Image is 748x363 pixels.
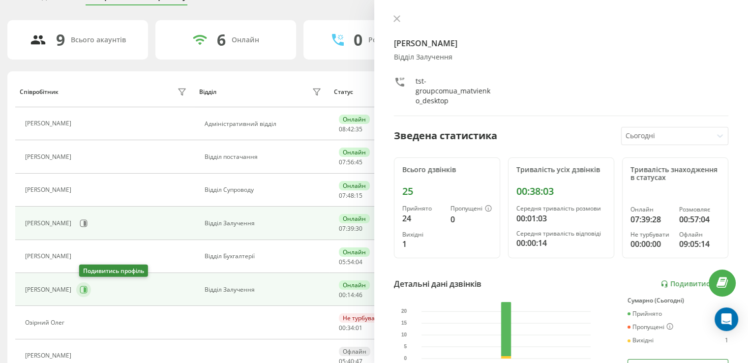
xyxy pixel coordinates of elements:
[630,213,671,225] div: 07:39:28
[628,297,728,304] div: Сумарно (Сьогодні)
[630,231,671,238] div: Не турбувати
[339,148,370,157] div: Онлайн
[401,332,407,337] text: 10
[339,247,370,257] div: Онлайн
[356,125,362,133] span: 35
[356,224,362,233] span: 30
[660,280,728,288] a: Подивитись звіт
[25,186,74,193] div: [PERSON_NAME]
[347,125,354,133] span: 42
[394,128,497,143] div: Зведена статистика
[205,153,324,160] div: Відділ постачання
[25,253,74,260] div: [PERSON_NAME]
[339,125,346,133] span: 08
[402,238,443,250] div: 1
[205,253,324,260] div: Відділ Бухгалтерії
[20,89,59,95] div: Співробітник
[232,36,259,44] div: Онлайн
[25,286,74,293] div: [PERSON_NAME]
[416,76,492,106] div: tst-groupcomua_matvienko_desktop
[347,324,354,332] span: 34
[401,308,407,314] text: 20
[339,214,370,223] div: Онлайн
[347,291,354,299] span: 14
[25,319,67,326] div: Озірний Олег
[516,205,606,212] div: Середня тривалість розмови
[339,259,362,266] div: : :
[450,205,492,213] div: Пропущені
[516,237,606,249] div: 00:00:14
[725,337,728,344] div: 1
[356,324,362,332] span: 01
[402,231,443,238] div: Вихідні
[679,206,720,213] div: Розмовляє
[339,192,362,199] div: : :
[339,225,362,232] div: : :
[217,30,226,49] div: 6
[628,337,654,344] div: Вихідні
[628,310,662,317] div: Прийнято
[339,258,346,266] span: 05
[339,159,362,166] div: : :
[339,313,386,323] div: Не турбувати
[347,191,354,200] span: 48
[25,352,74,359] div: [PERSON_NAME]
[347,158,354,166] span: 56
[339,324,346,332] span: 00
[404,356,407,361] text: 0
[339,280,370,290] div: Онлайн
[450,213,492,225] div: 0
[339,292,362,299] div: : :
[25,120,74,127] div: [PERSON_NAME]
[339,347,370,356] div: Офлайн
[394,37,729,49] h4: [PERSON_NAME]
[679,231,720,238] div: Офлайн
[628,323,673,331] div: Пропущені
[630,206,671,213] div: Онлайн
[401,320,407,326] text: 15
[402,205,443,212] div: Прийнято
[516,185,606,197] div: 00:38:03
[679,213,720,225] div: 00:57:04
[402,185,492,197] div: 25
[715,307,738,331] div: Open Intercom Messenger
[339,291,346,299] span: 00
[339,224,346,233] span: 07
[205,286,324,293] div: Відділ Залучення
[334,89,353,95] div: Статус
[402,166,492,174] div: Всього дзвінків
[516,166,606,174] div: Тривалість усіх дзвінків
[630,166,720,182] div: Тривалість знаходження в статусах
[679,238,720,250] div: 09:05:14
[354,30,362,49] div: 0
[205,220,324,227] div: Відділ Залучення
[205,121,324,127] div: Адміністративний відділ
[630,238,671,250] div: 00:00:00
[79,265,148,277] div: Подивитись профіль
[368,36,416,44] div: Розмовляють
[339,191,346,200] span: 07
[199,89,216,95] div: Відділ
[356,258,362,266] span: 04
[339,115,370,124] div: Онлайн
[394,278,481,290] div: Детальні дані дзвінків
[347,224,354,233] span: 39
[25,220,74,227] div: [PERSON_NAME]
[356,158,362,166] span: 45
[516,230,606,237] div: Середня тривалість відповіді
[339,158,346,166] span: 07
[356,191,362,200] span: 15
[394,53,729,61] div: Відділ Залучення
[404,344,407,349] text: 5
[347,258,354,266] span: 54
[339,181,370,190] div: Онлайн
[339,126,362,133] div: : :
[402,212,443,224] div: 24
[25,153,74,160] div: [PERSON_NAME]
[71,36,126,44] div: Всього акаунтів
[516,212,606,224] div: 00:01:03
[205,186,324,193] div: Відділ Супроводу
[356,291,362,299] span: 46
[339,325,362,332] div: : :
[56,30,65,49] div: 9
